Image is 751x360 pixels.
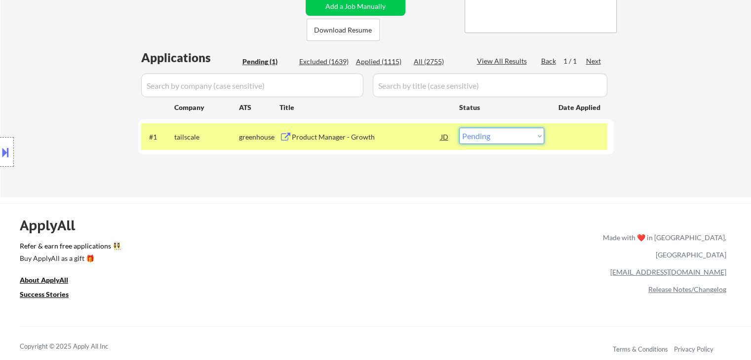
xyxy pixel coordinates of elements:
div: Pending (1) [242,57,292,67]
div: Buy ApplyAll as a gift 🎁 [20,255,119,262]
a: Release Notes/Changelog [648,285,726,293]
div: View All Results [477,56,530,66]
button: Download Resume [307,19,380,41]
div: ATS [239,103,279,112]
a: About ApplyAll [20,275,82,287]
div: All (2755) [414,57,463,67]
div: Applied (1115) [356,57,405,67]
a: Terms & Conditions [613,345,668,353]
div: JD [440,128,450,145]
input: Search by company (case sensitive) [141,73,363,97]
div: Applications [141,52,239,64]
div: greenhouse [239,132,279,142]
a: Buy ApplyAll as a gift 🎁 [20,253,119,265]
div: Made with ❤️ in [GEOGRAPHIC_DATA], [GEOGRAPHIC_DATA] [599,229,726,263]
u: Success Stories [20,290,69,298]
div: Title [279,103,450,112]
div: Next [586,56,602,66]
div: tailscale [174,132,239,142]
div: Date Applied [558,103,602,112]
div: Back [541,56,557,66]
u: About ApplyAll [20,276,68,284]
div: 1 / 1 [563,56,586,66]
a: Privacy Policy [674,345,713,353]
div: Product Manager - Growth [292,132,441,142]
a: Refer & earn free applications 👯‍♀️ [20,243,396,253]
div: Company [174,103,239,112]
input: Search by title (case sensitive) [373,73,607,97]
div: Copyright © 2025 Apply All Inc [20,342,133,352]
a: Success Stories [20,289,82,301]
a: [EMAIL_ADDRESS][DOMAIN_NAME] [610,268,726,276]
div: Excluded (1639) [299,57,349,67]
div: Status [459,98,544,116]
